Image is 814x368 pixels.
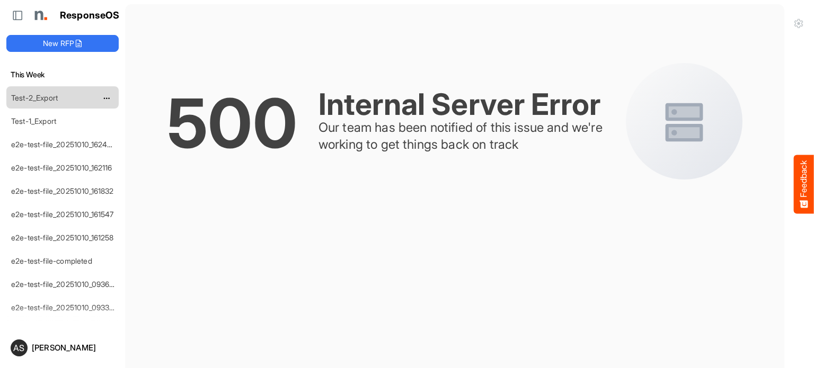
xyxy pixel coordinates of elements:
[13,344,24,352] span: AS
[101,93,112,103] button: dropdownbutton
[318,89,615,119] div: Internal Server Error
[11,186,114,195] a: e2e-test-file_20251010_161832
[167,93,297,154] div: 500
[11,280,118,289] a: e2e-test-file_20251010_093657
[11,303,119,312] a: e2e-test-file_20251010_093330
[32,344,114,352] div: [PERSON_NAME]
[11,210,114,219] a: e2e-test-file_20251010_161547
[11,163,112,172] a: e2e-test-file_20251010_162116
[11,140,117,149] a: e2e-test-file_20251010_162400
[11,256,92,265] a: e2e-test-file-completed
[11,93,58,102] a: Test-2_Export
[6,69,119,80] h6: This Week
[318,119,615,153] div: Our team has been notified of this issue and we're working to get things back on track
[60,10,120,21] h1: ResponseOS
[794,155,814,213] button: Feedback
[11,116,56,125] a: Test-1_Export
[6,35,119,52] button: New RFP
[29,5,50,26] img: Northell
[11,233,114,242] a: e2e-test-file_20251010_161258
